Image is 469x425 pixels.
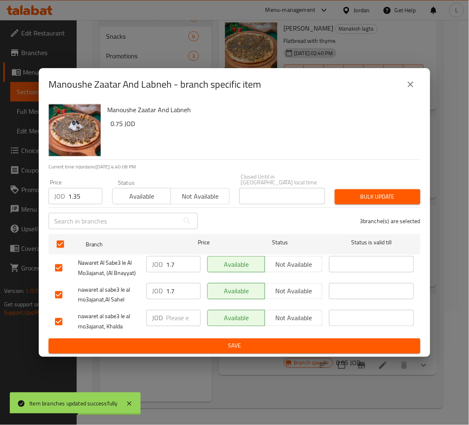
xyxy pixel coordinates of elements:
span: Available [211,259,262,270]
span: Available [211,286,262,297]
img: Manoushe Zaatar And Labneh [49,104,101,156]
button: Save [49,339,420,354]
button: close [401,75,420,94]
span: Not available [268,259,319,270]
p: JOD [152,313,163,323]
span: Available [116,190,168,202]
input: Search in branches [49,213,179,229]
span: nawaret al sabe3 le al mo3ajanat, Khalda [78,312,140,332]
button: Available [207,256,265,272]
p: JOD [152,259,163,269]
button: Not available [265,256,323,272]
div: Item branches updated successfully [29,399,118,408]
span: Status [238,237,323,248]
span: Not available [268,312,319,324]
span: Status is valid till [329,237,414,248]
span: nawaret al sabe3 le al mo3ajanat,Al Sahel [78,285,140,305]
button: Available [207,310,265,326]
button: Not available [170,188,229,204]
span: Not available [174,190,226,202]
button: Available [207,283,265,299]
button: Not available [265,283,323,299]
input: Please enter price [166,283,201,299]
p: 3 branche(s) are selected [360,217,420,225]
p: JOD [54,191,65,201]
h6: 0.75 JOD [111,118,414,129]
h6: Manoushe Zaatar And Labneh [107,104,414,115]
span: Nawaret Al Sabe3 le Al Mo3ajanat, (Al Bnayyat) [78,258,140,278]
span: Not available [268,286,319,297]
span: Bulk update [341,192,414,202]
p: Current time in Jordan is [DATE] 4:40:08 PM [49,163,420,170]
input: Please enter price [68,188,102,204]
span: Branch [86,239,170,250]
h2: Manoushe Zaatar And Labneh - branch specific item [49,78,261,91]
span: Price [177,237,231,248]
span: Available [211,312,262,324]
button: Not available [265,310,323,326]
input: Please enter price [166,310,201,326]
input: Please enter price [166,256,201,272]
button: Bulk update [335,189,420,204]
p: JOD [152,286,163,296]
span: Save [55,341,414,351]
button: Available [112,188,171,204]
